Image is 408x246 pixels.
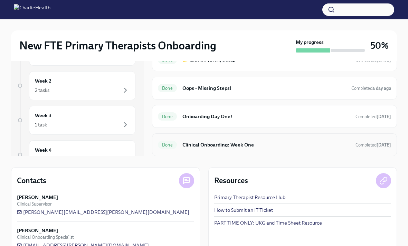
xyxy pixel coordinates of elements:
span: Completed [355,142,391,148]
h6: Clinical Onboarding: Week One [182,141,350,149]
h6: Oops - Missing Steps! [182,84,346,92]
strong: My progress [296,39,324,46]
a: Week 22 tasks [17,71,135,100]
span: August 18th, 2025 20:34 [351,85,391,92]
a: [PERSON_NAME][EMAIL_ADDRESS][PERSON_NAME][DOMAIN_NAME] [17,209,189,216]
span: Done [158,142,177,148]
div: 1 task [35,156,47,163]
span: Done [158,86,177,91]
a: DoneOops - Missing Steps!Completeda day ago [158,83,391,94]
strong: a day ago [372,86,391,91]
h2: New FTE Primary Therapists Onboarding [19,39,216,53]
img: CharlieHealth [14,4,50,15]
a: Week 41 task [17,140,135,169]
span: Completed [351,86,391,91]
h6: Week 2 [35,77,51,85]
h6: Onboarding Day One! [182,113,350,120]
span: August 19th, 2025 20:21 [355,142,391,148]
a: Week 31 task [17,106,135,135]
span: Clinical Onboarding Specialist [17,234,74,240]
div: 1 task [35,121,47,128]
span: Done [158,114,177,119]
span: Clinical Supervisor [17,201,52,207]
h4: Contacts [17,176,46,186]
h6: Week 4 [35,146,52,154]
strong: [PERSON_NAME] [17,227,58,234]
a: DoneClinical Onboarding: Week OneCompleted[DATE] [158,139,391,150]
strong: [DATE] [377,142,391,148]
a: How to Submit an IT Ticket [214,207,273,214]
a: DoneOnboarding Day One!Completed[DATE] [158,111,391,122]
h3: 50% [370,39,389,52]
strong: [DATE] [377,57,391,63]
a: PART-TIME ONLY: UKG and Time Sheet Resource [214,219,322,226]
span: August 19th, 2025 16:40 [355,113,391,120]
strong: [DATE] [377,114,391,119]
span: Completed [355,114,391,119]
div: 2 tasks [35,87,49,94]
a: Primary Therapist Resource Hub [214,194,285,201]
strong: [PERSON_NAME] [17,194,58,201]
span: Completed [355,57,391,63]
h4: Resources [214,176,248,186]
h6: Week 3 [35,112,51,119]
